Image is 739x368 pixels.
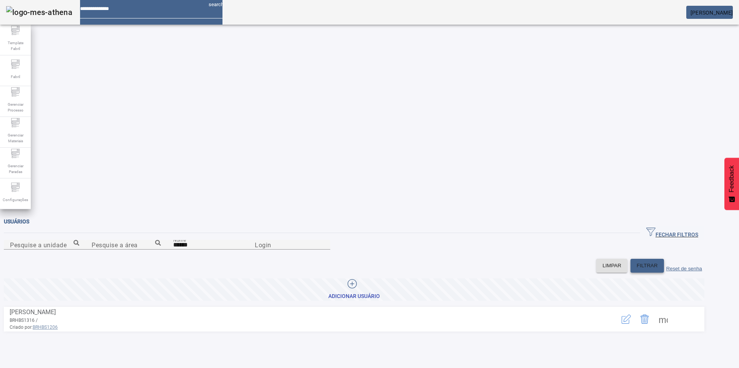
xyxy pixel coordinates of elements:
span: FECHAR FILTROS [646,227,698,239]
span: Gerenciar Materiais [4,130,27,146]
button: Feedback - Mostrar pesquisa [724,158,739,210]
mat-label: Pesquise a unidade [10,241,67,248]
span: BRHBS1206 [33,325,58,330]
span: Template Fabril [4,38,27,54]
div: Adicionar Usuário [328,293,380,300]
button: Mais [654,310,672,328]
span: BRHBS1316 / [10,318,38,323]
span: Usuários [4,218,29,225]
button: Adicionar Usuário [4,278,704,301]
span: Feedback [728,165,735,192]
span: FILTRAR [637,262,658,270]
button: Reset de senha [664,259,704,273]
span: Criado por: [10,324,587,331]
span: Configurações [0,195,30,205]
img: logo-mes-athena [6,6,72,18]
button: Delete [635,310,654,328]
mat-label: Login [255,241,271,248]
input: Number [10,240,79,250]
mat-label: Nome [173,237,186,242]
label: Reset de senha [666,266,702,271]
span: Gerenciar Processo [4,99,27,115]
button: FILTRAR [630,259,664,273]
span: LIMPAR [602,262,621,270]
span: [PERSON_NAME] [10,308,56,316]
input: Number [92,240,161,250]
button: LIMPAR [596,259,627,273]
span: Gerenciar Paradas [4,161,27,177]
mat-label: Pesquise a área [92,241,138,248]
button: FECHAR FILTROS [640,226,704,240]
span: Fabril [8,72,22,82]
span: [PERSON_NAME] [691,10,733,16]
